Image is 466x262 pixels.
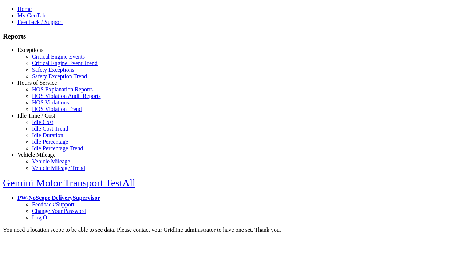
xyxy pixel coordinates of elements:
a: Home [17,6,32,12]
a: Idle Cost Trend [32,126,68,132]
a: HOS Violations [32,99,69,106]
a: Vehicle Mileage [17,152,55,158]
a: Idle Percentage [32,139,68,145]
a: Gemini Motor Transport TestAll [3,177,135,188]
a: Idle Time / Cost [17,112,55,119]
a: HOS Violation Audit Reports [32,93,101,99]
div: You need a location scope to be able to see data. Please contact your Gridline administrator to h... [3,227,463,233]
a: Log Off [32,214,51,221]
a: Critical Engine Events [32,53,85,60]
a: Feedback/Support [32,201,74,207]
a: Idle Duration [32,132,63,138]
a: Idle Cost [32,119,53,125]
h3: Reports [3,32,463,40]
a: Safety Exception Trend [32,73,87,79]
a: Exceptions [17,47,43,53]
a: HOS Violation Trend [32,106,82,112]
a: Vehicle Mileage [32,158,70,164]
a: Idle Percentage Trend [32,145,83,151]
a: HOS Explanation Reports [32,86,93,92]
a: Safety Exceptions [32,67,74,73]
a: Change Your Password [32,208,86,214]
a: Feedback / Support [17,19,63,25]
a: Vehicle Mileage Trend [32,165,85,171]
a: Hours of Service [17,80,57,86]
a: My GeoTab [17,12,46,19]
a: Critical Engine Event Trend [32,60,98,66]
a: PW-NoScope DeliverySupervisor [17,195,100,201]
